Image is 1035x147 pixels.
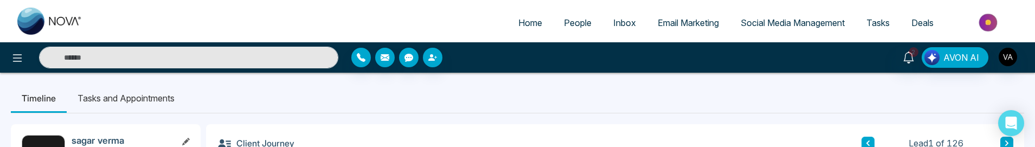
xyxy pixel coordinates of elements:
[924,50,940,65] img: Lead Flow
[896,47,922,66] a: 2
[866,17,890,28] span: Tasks
[730,12,856,33] a: Social Media Management
[901,12,944,33] a: Deals
[602,12,647,33] a: Inbox
[658,17,719,28] span: Email Marketing
[553,12,602,33] a: People
[741,17,845,28] span: Social Media Management
[11,84,67,113] li: Timeline
[67,84,185,113] li: Tasks and Appointments
[856,12,901,33] a: Tasks
[950,10,1028,35] img: Market-place.gif
[911,17,934,28] span: Deals
[564,17,592,28] span: People
[647,12,730,33] a: Email Marketing
[72,135,172,146] h2: sagar verma
[613,17,636,28] span: Inbox
[507,12,553,33] a: Home
[943,51,979,64] span: AVON AI
[909,47,918,57] span: 2
[998,110,1024,136] div: Open Intercom Messenger
[922,47,988,68] button: AVON AI
[17,8,82,35] img: Nova CRM Logo
[518,17,542,28] span: Home
[999,48,1017,66] img: User Avatar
